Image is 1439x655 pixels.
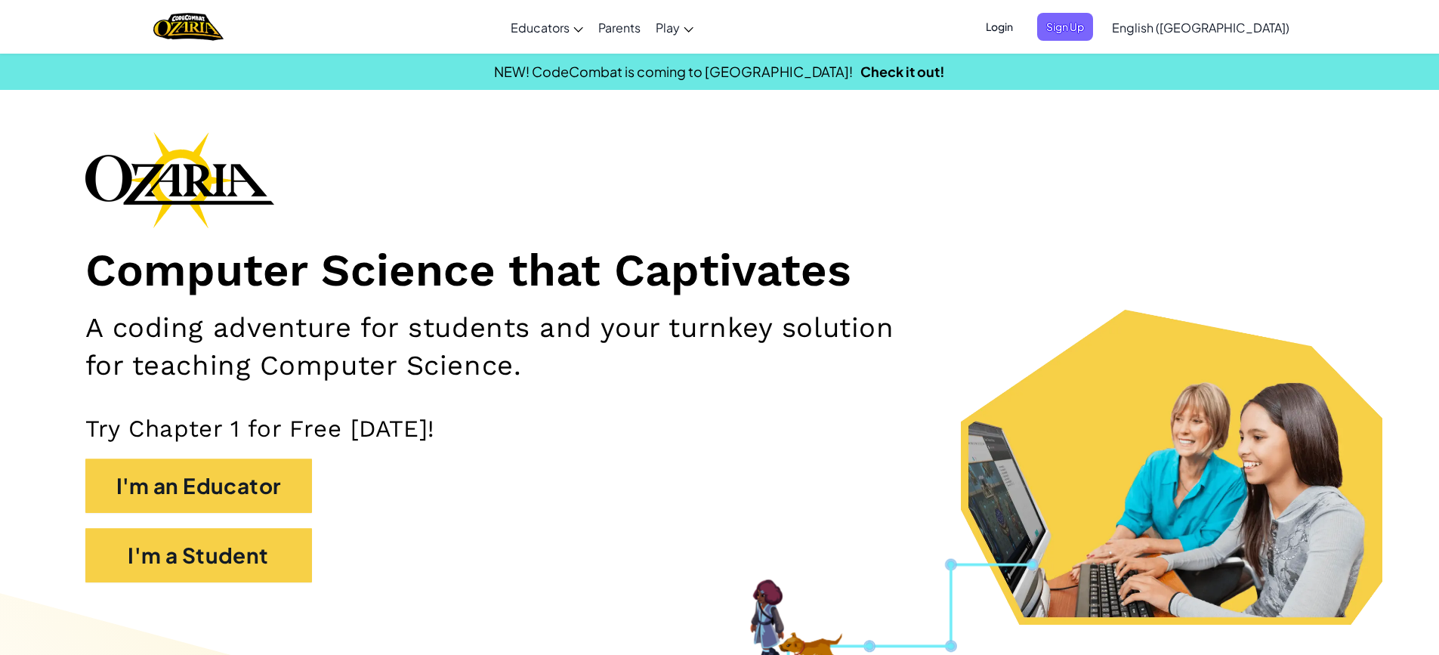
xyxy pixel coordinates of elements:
[153,11,224,42] a: Ozaria by CodeCombat logo
[1112,20,1289,36] span: English ([GEOGRAPHIC_DATA])
[85,131,274,228] img: Ozaria branding logo
[511,20,570,36] span: Educators
[860,63,945,80] a: Check it out!
[503,7,591,48] a: Educators
[591,7,648,48] a: Parents
[85,528,312,582] button: I'm a Student
[85,243,1354,298] h1: Computer Science that Captivates
[1104,7,1297,48] a: English ([GEOGRAPHIC_DATA])
[85,309,936,384] h2: A coding adventure for students and your turnkey solution for teaching Computer Science.
[648,7,701,48] a: Play
[977,13,1022,41] button: Login
[656,20,680,36] span: Play
[494,63,853,80] span: NEW! CodeCombat is coming to [GEOGRAPHIC_DATA]!
[85,414,1354,443] p: Try Chapter 1 for Free [DATE]!
[85,459,312,513] button: I'm an Educator
[153,11,224,42] img: Home
[1037,13,1093,41] button: Sign Up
